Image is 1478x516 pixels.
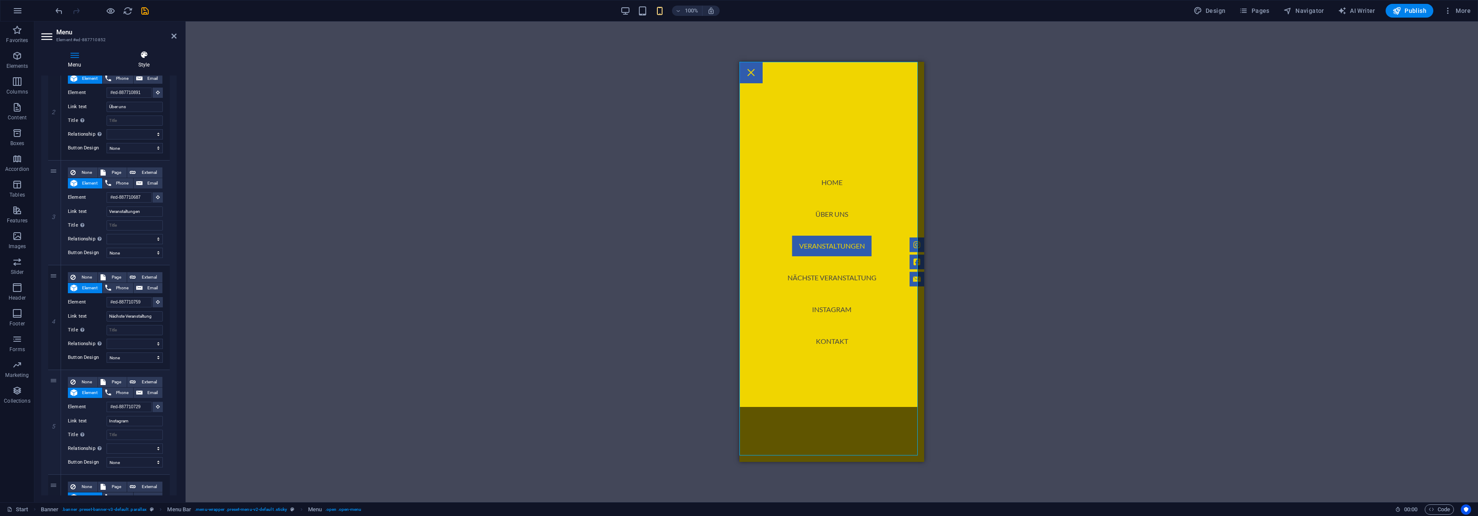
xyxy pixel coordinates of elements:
[108,377,124,387] span: Page
[68,272,98,282] button: None
[9,191,25,198] p: Tables
[707,7,715,15] i: On resize automatically adjust zoom level to fit chosen device.
[98,377,127,387] button: Page
[122,6,133,16] button: reload
[56,28,177,36] h2: Menu
[108,482,124,492] span: Page
[114,73,131,84] span: Phone
[8,114,27,121] p: Content
[1283,6,1324,15] span: Navigator
[127,482,162,492] button: External
[138,482,160,492] span: External
[68,129,107,140] label: Relationship
[68,88,107,98] label: Element
[68,388,102,398] button: Element
[127,272,162,282] button: External
[114,178,131,188] span: Phone
[68,73,102,84] button: Element
[107,402,152,412] input: No element chosen
[68,143,107,153] label: Button Design
[1280,4,1328,18] button: Navigator
[1429,504,1450,515] span: Code
[68,178,102,188] button: Element
[5,166,29,173] p: Accordion
[325,504,362,515] span: . open .open-menu
[68,443,107,454] label: Relationship
[80,283,100,293] span: Element
[47,318,60,325] em: 4
[123,6,133,16] i: Reload page
[138,377,160,387] span: External
[1239,6,1269,15] span: Pages
[1444,6,1471,15] span: More
[78,377,95,387] span: None
[41,51,111,69] h4: Menu
[145,283,160,293] span: Email
[1404,504,1417,515] span: 00 00
[68,430,107,440] label: Title
[1440,4,1474,18] button: More
[7,504,28,515] a: Click to cancel selection. Double-click to open Pages
[54,6,64,16] button: undo
[103,388,133,398] button: Phone
[47,213,60,220] em: 3
[9,294,26,301] p: Header
[134,492,162,503] button: Email
[1194,6,1226,15] span: Design
[68,192,107,203] label: Element
[54,6,64,16] i: Undo: Define viewports on which this element should be visible. (Ctrl+Z)
[80,388,100,398] span: Element
[68,416,107,426] label: Link text
[68,206,107,217] label: Link text
[150,507,154,512] i: This element is a customizable preset
[145,178,160,188] span: Email
[145,388,160,398] span: Email
[68,102,107,112] label: Link text
[6,88,28,95] p: Columns
[1386,4,1433,18] button: Publish
[41,504,362,515] nav: breadcrumb
[145,492,160,503] span: Email
[138,167,160,178] span: External
[68,339,107,349] label: Relationship
[47,109,60,115] em: 2
[103,492,133,503] button: Phone
[1425,504,1454,515] button: Code
[68,115,107,126] label: Title
[7,217,27,224] p: Features
[107,311,163,322] input: Link text...
[107,416,163,426] input: Link text...
[68,297,107,307] label: Element
[80,73,100,84] span: Element
[140,6,150,16] button: save
[62,504,147,515] span: . banner .preset-banner-v3-default .parallax
[68,402,107,412] label: Element
[103,73,133,84] button: Phone
[685,6,699,16] h6: 100%
[56,36,159,44] h3: Element #ed-887710852
[1334,4,1379,18] button: AI Writer
[134,283,162,293] button: Email
[105,6,116,16] button: Click here to leave preview mode and continue editing
[114,492,131,503] span: Phone
[134,73,162,84] button: Email
[68,234,107,244] label: Relationship
[108,167,124,178] span: Page
[98,272,127,282] button: Page
[68,482,98,492] button: None
[103,283,133,293] button: Phone
[107,192,152,203] input: No element chosen
[167,504,191,515] span: Click to select. Double-click to edit
[68,220,107,231] label: Title
[80,492,100,503] span: Element
[68,248,107,258] label: Button Design
[107,297,152,307] input: No element chosen
[68,492,102,503] button: Element
[1461,504,1471,515] button: Usercentrics
[98,167,127,178] button: Page
[1190,4,1229,18] div: Design (Ctrl+Alt+Y)
[107,220,163,231] input: Title
[68,325,107,335] label: Title
[6,37,28,44] p: Favorites
[68,167,98,178] button: None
